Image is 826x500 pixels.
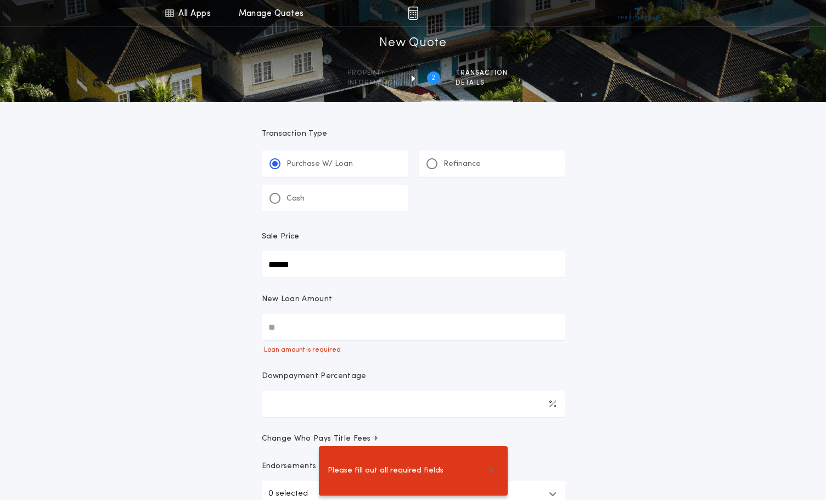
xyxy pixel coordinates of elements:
input: Sale Price [262,251,565,277]
span: details [456,79,508,87]
p: Loan amount is required [262,346,565,354]
p: Refinance [443,159,481,170]
span: information [347,79,398,87]
img: img [408,7,418,20]
span: Change Who Pays Title Fees [262,434,380,445]
h2: 2 [431,74,435,82]
h1: New Quote [379,35,446,52]
button: Change Who Pays Title Fees [262,434,565,445]
p: Sale Price [262,231,300,242]
p: New Loan Amount [262,294,333,305]
p: Purchase W/ Loan [286,159,353,170]
p: Downpayment Percentage [262,371,367,382]
input: New Loan Amount [262,314,565,340]
span: Transaction [456,69,508,77]
span: Property [347,69,398,77]
img: vs-icon [618,8,659,19]
input: Downpayment Percentage [262,391,565,417]
p: Transaction Type [262,129,565,140]
p: Cash [286,193,305,204]
span: Please fill out all required fields [328,465,443,477]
